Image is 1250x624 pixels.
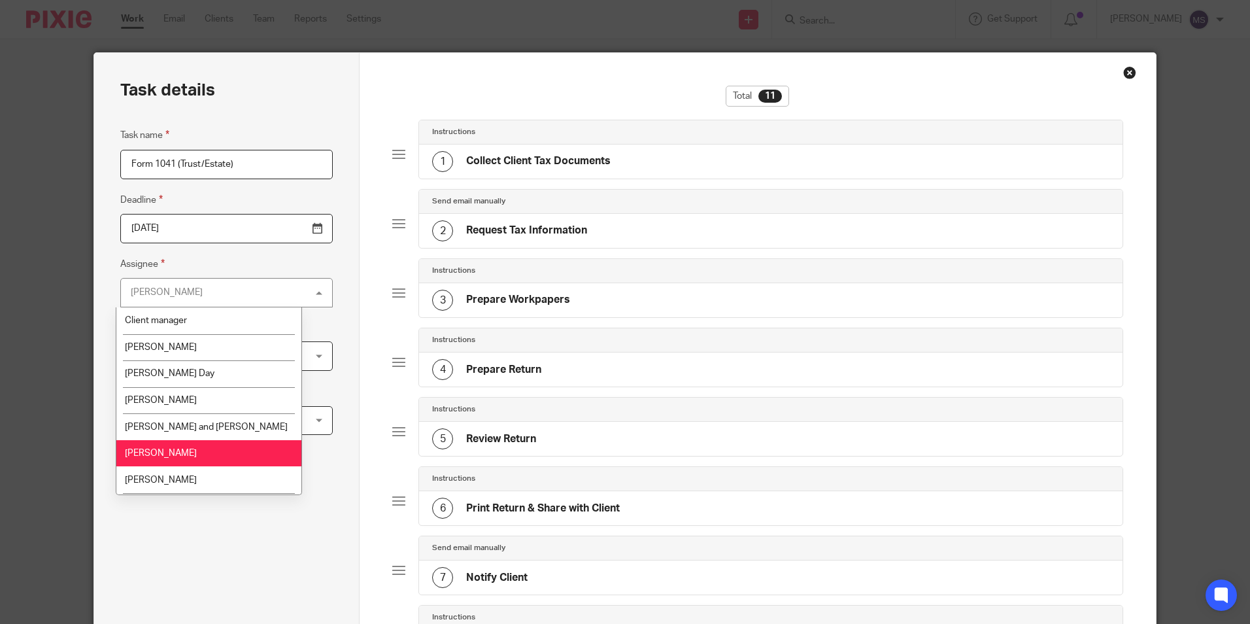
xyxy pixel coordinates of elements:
span: [PERSON_NAME] and [PERSON_NAME] [125,423,288,432]
h2: Task details [120,79,215,101]
h4: Send email manually [432,196,505,207]
div: Total [726,86,789,107]
label: Deadline [120,192,163,207]
div: 11 [758,90,782,103]
div: 6 [432,498,453,519]
span: [PERSON_NAME] Day [125,369,214,378]
label: Task name [120,128,169,143]
h4: Review Return [466,432,536,446]
label: Assignee [120,256,165,271]
div: 4 [432,359,453,380]
input: Task name [120,150,333,179]
h4: Instructions [432,474,475,484]
h4: Prepare Workpapers [466,293,570,307]
h4: Instructions [432,335,475,345]
div: Close this dialog window [1123,66,1136,79]
h4: Instructions [432,266,475,276]
span: Client manager [125,316,187,325]
span: [PERSON_NAME] [125,449,197,458]
h4: Notify Client [466,571,528,585]
h4: Request Tax Information [466,224,587,237]
div: 1 [432,151,453,172]
span: [PERSON_NAME] [125,396,197,405]
h4: Prepare Return [466,363,541,377]
div: 5 [432,428,453,449]
h4: Instructions [432,127,475,137]
h4: Print Return & Share with Client [466,502,620,515]
h4: Collect Client Tax Documents [466,154,611,168]
div: 3 [432,290,453,311]
span: [PERSON_NAME] [125,343,197,352]
div: 2 [432,220,453,241]
h4: Send email manually [432,543,505,553]
input: Use the arrow keys to pick a date [120,214,333,243]
div: 7 [432,567,453,588]
h4: Instructions [432,404,475,415]
div: [PERSON_NAME] [131,288,203,297]
span: [PERSON_NAME] [125,476,197,485]
h4: Instructions [432,612,475,623]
